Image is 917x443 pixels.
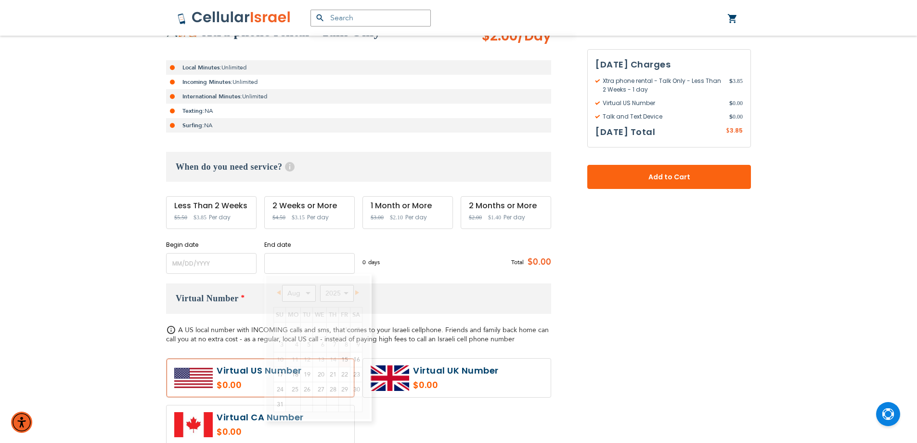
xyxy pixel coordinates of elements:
span: 3 [274,337,285,352]
span: $2.10 [390,214,403,221]
a: 23 [350,367,362,382]
input: MM/DD/YYYY [166,253,257,274]
span: 3.85 [729,77,743,94]
span: $3.00 [371,214,384,221]
span: Total [511,258,524,267]
a: 27 [313,382,326,397]
span: 11 [286,352,300,367]
span: Add to Cart [619,172,719,182]
span: Wednesday [315,310,324,319]
span: 1 [339,322,350,337]
span: 9 [350,337,362,352]
span: 7 [327,337,338,352]
a: 24 [274,382,285,397]
div: 1 Month or More [371,201,445,210]
span: 8 [339,337,350,352]
li: NA [166,104,551,118]
span: $ [729,99,733,107]
select: Select year [320,285,354,302]
a: 21 [327,367,338,382]
span: Saturday [352,310,360,319]
div: 2 Months or More [469,201,543,210]
span: Prev [277,290,281,295]
span: Per day [405,213,427,222]
a: Next [349,286,362,298]
select: Select month [282,285,316,302]
span: Virtual US Number [595,99,729,107]
a: 20 [313,367,326,382]
span: 10 [274,352,285,367]
span: 0.00 [729,112,743,121]
span: Tuesday [303,310,310,319]
a: Prev [274,286,286,298]
span: A US local number with INCOMING calls and sms, that comes to your Israeli cellphone. Friends and ... [166,325,549,344]
strong: Incoming Minutes: [182,78,232,86]
a: 28 [327,382,338,397]
label: Begin date [166,241,257,249]
span: $3.85 [194,214,207,221]
div: Less Than 2 Weeks [174,201,248,210]
span: Friday [341,310,348,319]
span: 12 [301,352,312,367]
span: $2.00 [481,27,551,46]
span: 13 [313,352,326,367]
strong: Texting: [182,107,205,115]
h3: [DATE] Charges [595,57,743,72]
span: Talk and Text Device [595,112,729,121]
span: Help [285,162,295,172]
span: 3.85 [730,126,743,134]
a: 15 [339,352,350,367]
span: $5.50 [174,214,187,221]
span: $ [729,112,733,121]
span: days [368,258,380,267]
a: 25 [286,382,300,397]
span: 2 [350,322,362,337]
span: 4 [286,337,300,352]
span: Per day [307,213,329,222]
span: Monday [288,310,298,319]
span: $0.00 [524,255,551,269]
span: 5 [301,337,312,352]
span: $ [726,127,730,135]
a: 22 [339,367,350,382]
span: Virtual Number [176,294,239,303]
span: Next [355,290,359,295]
a: 31 [274,397,285,412]
a: 26 [301,382,312,397]
span: 14 [327,352,338,367]
span: 6 [313,337,326,352]
input: Search [310,10,431,27]
span: $1.40 [488,214,501,221]
button: Add to Cart [587,165,751,189]
strong: Surfing: [182,121,204,129]
span: $3.15 [292,214,305,221]
strong: Local Minutes: [182,64,221,71]
h3: When do you need service? [166,152,551,182]
strong: International Minutes: [182,93,242,100]
div: Accessibility Menu [11,412,32,433]
input: MM/DD/YYYY [264,253,355,274]
span: Xtra phone rental - Talk Only - Less Than 2 Weeks - 1 day [595,77,729,94]
span: Thursday [329,310,336,319]
li: Unlimited [166,89,551,104]
a: 18 [286,367,300,382]
li: Unlimited [166,60,551,75]
div: 2 Weeks or More [272,201,347,210]
a: 19 [301,367,312,382]
span: Sunday [276,310,284,319]
span: 0 [362,258,368,267]
label: End date [264,241,355,249]
span: $4.50 [272,214,285,221]
li: Unlimited [166,75,551,89]
span: $ [729,77,733,85]
a: 29 [339,382,350,397]
span: /Day [517,27,551,46]
span: $2.00 [469,214,482,221]
a: 30 [350,382,362,397]
li: NA [166,118,551,133]
img: Cellular Israel [177,11,291,25]
span: 0.00 [729,99,743,107]
h3: [DATE] Total [595,125,655,139]
span: Per day [209,213,231,222]
a: 17 [274,367,285,382]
